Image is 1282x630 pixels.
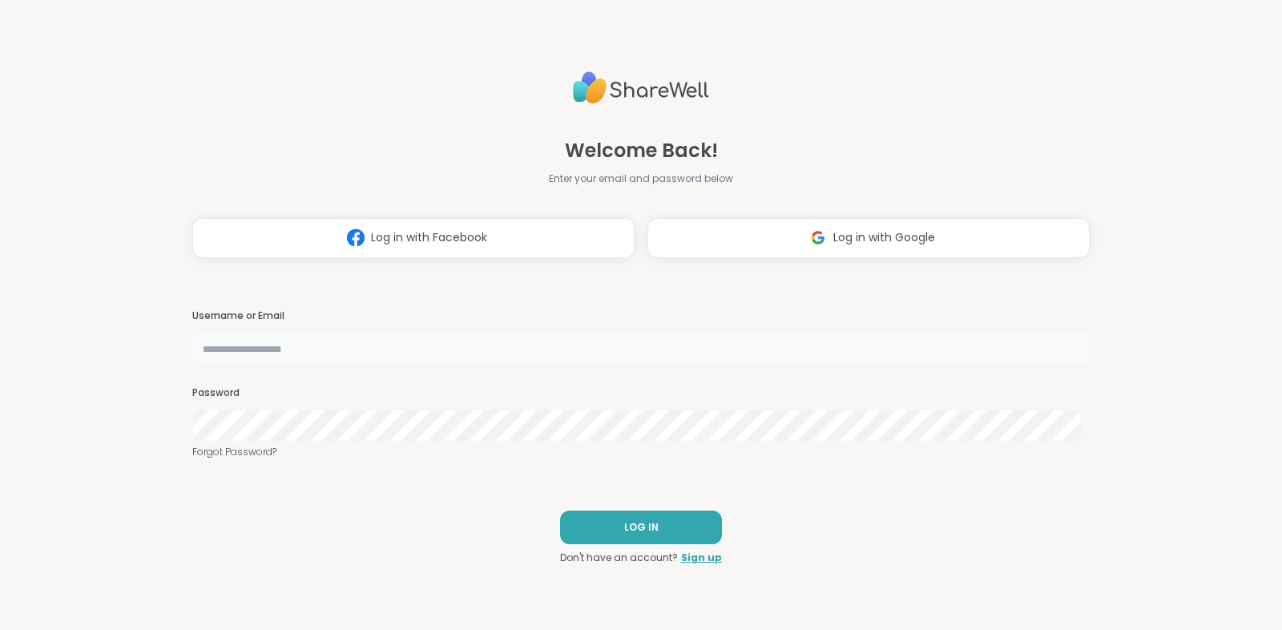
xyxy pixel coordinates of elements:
img: ShareWell Logomark [803,223,833,252]
h3: Username or Email [192,309,1090,323]
span: Don't have an account? [560,551,678,565]
button: Log in with Google [647,218,1090,258]
span: LOG IN [624,520,659,535]
a: Sign up [681,551,722,565]
span: Log in with Facebook [371,229,487,246]
span: Welcome Back! [565,136,718,165]
img: ShareWell Logo [573,65,709,111]
button: LOG IN [560,511,722,544]
span: Enter your email and password below [549,172,733,186]
h3: Password [192,386,1090,400]
img: ShareWell Logomark [341,223,371,252]
button: Log in with Facebook [192,218,635,258]
span: Log in with Google [833,229,935,246]
a: Forgot Password? [192,445,1090,459]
